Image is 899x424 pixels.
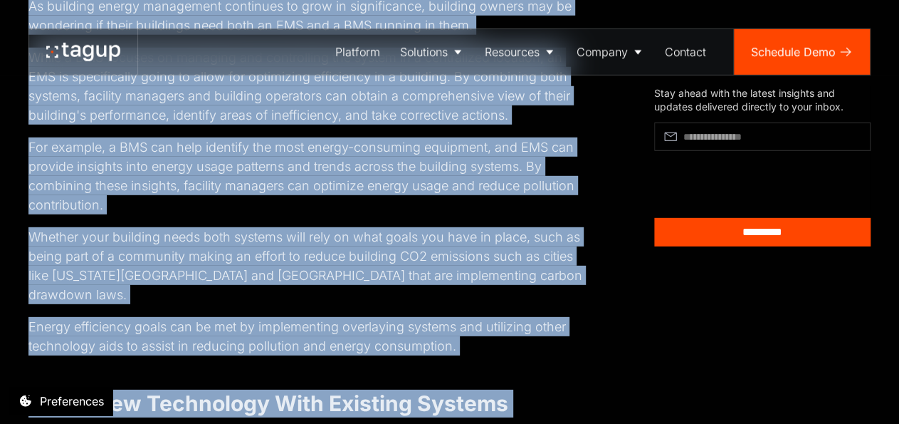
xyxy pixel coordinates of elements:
[28,317,586,356] p: Energy efficiency goals can be met by implementing overlaying systems and utilizing other technol...
[475,29,567,75] a: Resources
[485,43,540,61] div: Resources
[28,391,508,416] strong: Using New Technology With Existing Systems
[665,43,706,61] div: Contact
[577,43,628,61] div: Company
[390,29,475,75] a: Solutions
[28,227,586,304] p: Whether your building needs both systems will rely on what goals you have in place, such as being...
[400,43,448,61] div: Solutions
[567,29,655,75] a: Company
[734,29,870,75] a: Schedule Demo
[28,138,586,214] p: For example, a BMS can help identify the most energy-consuming equipment, and EMS can provide ins...
[654,122,871,246] form: Article Subscribe
[325,29,390,75] a: Platform
[335,43,380,61] div: Platform
[40,393,104,410] div: Preferences
[654,156,806,195] iframe: reCAPTCHA
[28,48,586,125] p: While a BMS focuses on managing and controlling the system in a centralized location, an EMS is s...
[655,29,716,75] a: Contact
[751,43,836,61] div: Schedule Demo
[654,86,871,113] div: Stay ahead with the latest insights and updates delivered directly to your inbox.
